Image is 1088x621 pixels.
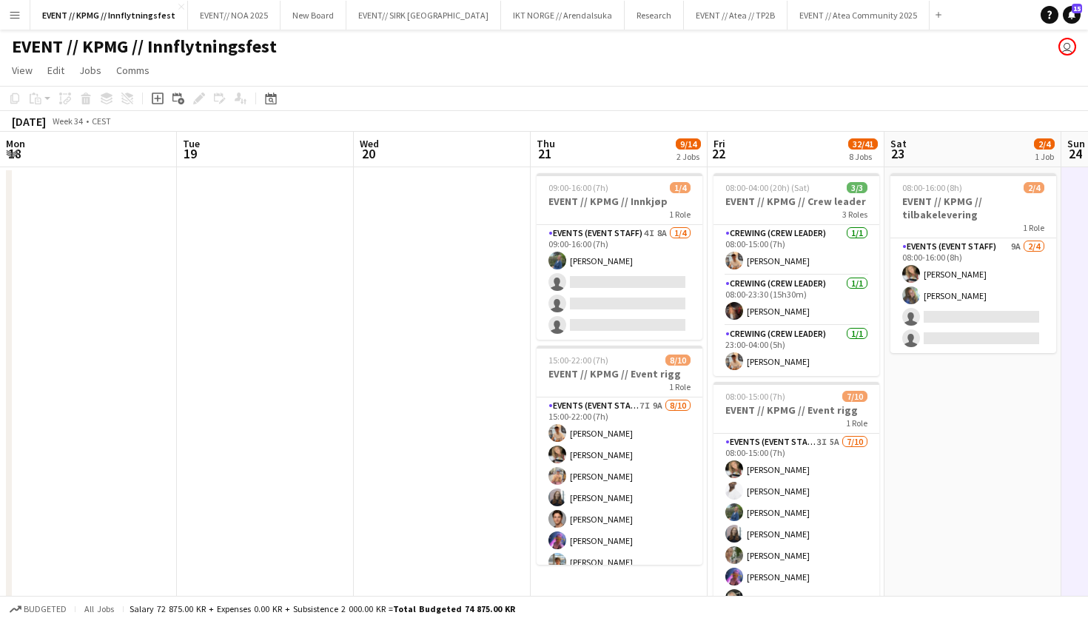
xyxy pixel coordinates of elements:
[346,1,501,30] button: EVENT// SIRK [GEOGRAPHIC_DATA]
[669,381,691,392] span: 1 Role
[1024,182,1044,193] span: 2/4
[537,173,702,340] app-job-card: 09:00-16:00 (7h)1/4EVENT // KPMG // Innkjøp1 RoleEvents (Event Staff)4I8A1/409:00-16:00 (7h)[PERS...
[537,346,702,565] app-job-card: 15:00-22:00 (7h)8/10EVENT // KPMG // Event rigg1 RoleEvents (Event Staff)7I9A8/1015:00-22:00 (7h)...
[360,137,379,150] span: Wed
[110,61,155,80] a: Comms
[713,326,879,376] app-card-role: Crewing (Crew Leader)1/123:00-04:00 (5h)[PERSON_NAME]
[6,137,25,150] span: Mon
[81,603,117,614] span: All jobs
[7,601,69,617] button: Budgeted
[281,1,346,30] button: New Board
[49,115,86,127] span: Week 34
[6,61,38,80] a: View
[670,182,691,193] span: 1/4
[890,173,1056,353] app-job-card: 08:00-16:00 (8h)2/4EVENT // KPMG // tilbakelevering1 RoleEvents (Event Staff)9A2/408:00-16:00 (8h...
[676,138,701,150] span: 9/14
[713,225,879,275] app-card-role: Crewing (Crew Leader)1/108:00-15:00 (7h)[PERSON_NAME]
[788,1,930,30] button: EVENT // Atea Community 2025
[92,115,111,127] div: CEST
[41,61,70,80] a: Edit
[890,137,907,150] span: Sat
[47,64,64,77] span: Edit
[1065,145,1085,162] span: 24
[713,275,879,326] app-card-role: Crewing (Crew Leader)1/108:00-23:30 (15h30m)[PERSON_NAME]
[30,1,188,30] button: EVENT // KPMG // Innflytningsfest
[501,1,625,30] button: IKT NORGE // Arendalsuka
[1067,137,1085,150] span: Sun
[1072,4,1082,13] span: 15
[711,145,725,162] span: 22
[713,195,879,208] h3: EVENT // KPMG // Crew leader
[846,417,867,429] span: 1 Role
[537,195,702,208] h3: EVENT // KPMG // Innkjøp
[12,36,277,58] h1: EVENT // KPMG // Innflytningsfest
[1034,138,1055,150] span: 2/4
[713,137,725,150] span: Fri
[888,145,907,162] span: 23
[890,238,1056,353] app-card-role: Events (Event Staff)9A2/408:00-16:00 (8h)[PERSON_NAME][PERSON_NAME]
[73,61,107,80] a: Jobs
[24,604,67,614] span: Budgeted
[1023,222,1044,233] span: 1 Role
[842,209,867,220] span: 3 Roles
[669,209,691,220] span: 1 Role
[848,138,878,150] span: 32/41
[12,114,46,129] div: [DATE]
[842,391,867,402] span: 7/10
[130,603,515,614] div: Salary 72 875.00 KR + Expenses 0.00 KR + Subsistence 2 000.00 KR =
[537,367,702,380] h3: EVENT // KPMG // Event rigg
[183,137,200,150] span: Tue
[847,182,867,193] span: 3/3
[902,182,962,193] span: 08:00-16:00 (8h)
[181,145,200,162] span: 19
[665,355,691,366] span: 8/10
[116,64,150,77] span: Comms
[357,145,379,162] span: 20
[548,355,608,366] span: 15:00-22:00 (7h)
[12,64,33,77] span: View
[713,173,879,376] app-job-card: 08:00-04:00 (20h) (Sat)3/3EVENT // KPMG // Crew leader3 RolesCrewing (Crew Leader)1/108:00-15:00 ...
[1063,6,1081,24] a: 15
[725,391,785,402] span: 08:00-15:00 (7h)
[849,151,877,162] div: 8 Jobs
[393,603,515,614] span: Total Budgeted 74 875.00 KR
[713,382,879,601] app-job-card: 08:00-15:00 (7h)7/10EVENT // KPMG // Event rigg1 RoleEvents (Event Staff)3I5A7/1008:00-15:00 (7h)...
[537,137,555,150] span: Thu
[713,403,879,417] h3: EVENT // KPMG // Event rigg
[188,1,281,30] button: EVENT// NOA 2025
[1035,151,1054,162] div: 1 Job
[534,145,555,162] span: 21
[537,225,702,340] app-card-role: Events (Event Staff)4I8A1/409:00-16:00 (7h)[PERSON_NAME]
[676,151,700,162] div: 2 Jobs
[548,182,608,193] span: 09:00-16:00 (7h)
[890,195,1056,221] h3: EVENT // KPMG // tilbakelevering
[79,64,101,77] span: Jobs
[4,145,25,162] span: 18
[684,1,788,30] button: EVENT // Atea // TP2B
[725,182,810,193] span: 08:00-04:00 (20h) (Sat)
[1058,38,1076,56] app-user-avatar: Ylva Barane
[625,1,684,30] button: Research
